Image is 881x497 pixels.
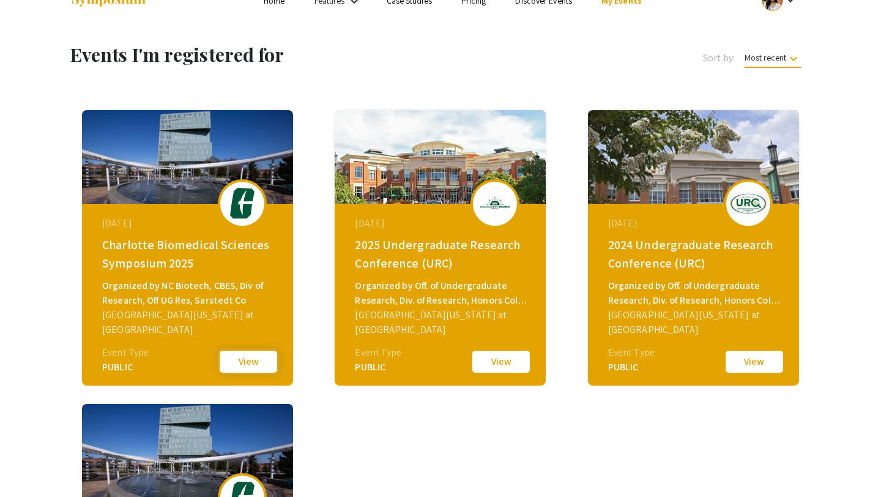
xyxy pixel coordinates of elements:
div: [DATE] [355,216,529,231]
div: Organized by Off. of Undergraduate Research, Div. of Research, Honors Coll., [PERSON_NAME] Scholars [355,278,529,308]
img: urc2025_eventLogo_3f4dc5_.jpg [477,193,513,214]
button: Most recent [735,47,811,69]
img: biomedical-sciences2025_eventLogo_e7ea32_.png [224,188,261,219]
div: [GEOGRAPHIC_DATA][US_STATE] at [GEOGRAPHIC_DATA] [355,308,529,337]
button: View [218,349,279,375]
span: Most recent [745,52,801,68]
div: Event Type [355,345,401,360]
div: Charlotte Biomedical Sciences Symposium 2025 [102,236,276,272]
div: 2025 Undergraduate Research Conference (URC) [355,236,529,272]
span: Sort by: [703,51,735,65]
button: View [470,349,532,375]
button: View [724,349,785,375]
img: urc2024_eventCoverPhoto_31f935__thumb.jpg [588,110,799,204]
div: Organized by NC Biotech, CBES, Div of Research, Off UG Res, Sarstedt Co [102,278,276,308]
div: [DATE] [102,216,276,231]
img: urc2025_eventCoverPhoto_756e51__thumb.jpg [335,110,546,204]
div: Event Type [608,345,655,360]
img: biomedical-sciences2025_eventCoverPhoto_f0c029__thumb.jpg [82,110,293,204]
h1: Events I'm registered for [70,43,494,65]
div: [DATE] [608,216,782,231]
iframe: Chat [9,442,52,488]
div: PUBLIC [608,360,655,375]
div: [GEOGRAPHIC_DATA][US_STATE] at [GEOGRAPHIC_DATA] [608,308,782,337]
div: Organized by Off. of Undergraduate Research, Div. of Research, Honors Coll., [PERSON_NAME] Scholars [608,278,782,308]
div: PUBLIC [355,360,401,375]
div: PUBLIC [102,360,149,375]
div: [GEOGRAPHIC_DATA][US_STATE] at [GEOGRAPHIC_DATA] [102,308,276,337]
mat-icon: keyboard_arrow_down [786,51,801,66]
div: 2024 Undergraduate Research Conference (URC) [608,236,782,272]
img: urc2024_eventLogo_4a2dd8_.jpg [730,193,767,214]
div: Event Type [102,345,149,360]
